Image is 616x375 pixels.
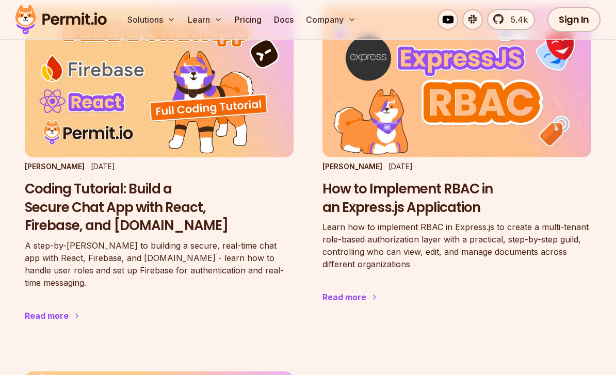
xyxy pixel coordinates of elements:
[25,7,294,343] a: Coding Tutorial: Build a Secure Chat App with React, Firebase, and Permit.io[PERSON_NAME][DATE]Co...
[322,7,591,158] img: How to Implement RBAC in an Express.js Application
[91,162,115,171] time: [DATE]
[10,2,111,37] img: Permit logo
[25,310,69,322] div: Read more
[25,240,294,289] p: A step-by-[PERSON_NAME] to building a secure, real-time chat app with React, Firebase, and [DOMAI...
[322,221,591,271] p: Learn how to implement RBAC in Express.js to create a multi-tenant role-based authorization layer...
[322,7,591,325] a: How to Implement RBAC in an Express.js Application[PERSON_NAME][DATE]How to Implement RBAC in an ...
[322,162,382,172] p: [PERSON_NAME]
[547,7,601,32] a: Sign In
[322,291,366,304] div: Read more
[322,181,591,218] h3: How to Implement RBAC in an Express.js Application
[184,9,226,30] button: Learn
[25,162,85,172] p: [PERSON_NAME]
[25,181,294,236] h3: Coding Tutorial: Build a Secure Chat App with React, Firebase, and [DOMAIN_NAME]
[123,9,180,30] button: Solutions
[270,9,298,30] a: Docs
[231,9,266,30] a: Pricing
[302,9,360,30] button: Company
[388,162,413,171] time: [DATE]
[505,13,528,26] span: 5.4k
[487,9,535,30] a: 5.4k
[25,7,294,158] img: Coding Tutorial: Build a Secure Chat App with React, Firebase, and Permit.io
